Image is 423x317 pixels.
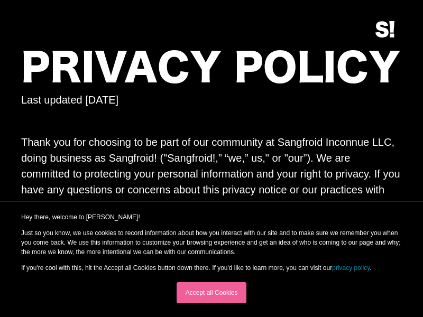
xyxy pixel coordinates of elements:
img: This is an image of the white S! logo [375,21,394,38]
p: Just so you know, we use cookies to record information about how you interact with our site and t... [21,228,402,257]
p: If you're cool with this, hit the Accept all Cookies button down there. If you'd like to learn mo... [21,263,402,273]
h1: Privacy Policy [21,48,402,92]
p: Thank you for choosing to be part of our community at Sangfroid Inconnue LLC, doing business as S... [21,134,402,229]
p: Last updated [DATE] [21,92,402,108]
p: Hey there, welcome to [PERSON_NAME]! [21,212,402,222]
a: privacy policy [332,264,370,272]
a: Accept all Cookies [177,282,247,303]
